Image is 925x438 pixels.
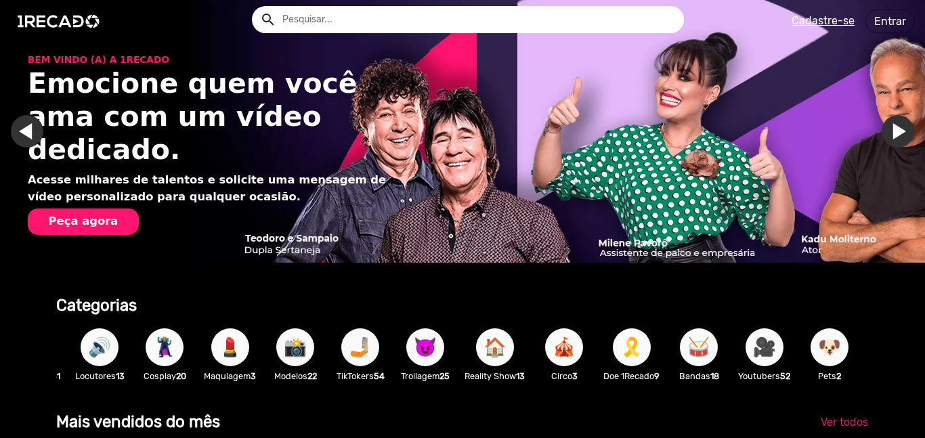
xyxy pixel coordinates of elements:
b: Mais vendidos do mês [56,412,220,431]
a: Entrar [865,9,915,33]
b: 22 [307,371,317,381]
u: Cadastre-se [792,14,855,27]
p: Cosplay [139,370,190,382]
b: Categorias [56,296,137,315]
span: 🎗️ [620,328,643,366]
button: 🎪 [545,328,583,366]
span: 🎥 [753,328,776,366]
button: 🐶 [811,328,848,366]
button: Peça agora [28,209,139,234]
b: 3 [251,371,256,381]
a: Ir para o slide anterior [11,115,43,148]
button: 📸 [276,328,314,366]
button: 🤳🏼 [341,328,379,366]
b: 2 [836,371,841,381]
b: 25 [439,371,450,381]
b: 54 [374,371,385,381]
button: 🥁 [680,328,718,366]
button: 🦹🏼‍♀️ [146,328,184,366]
button: 🎥 [746,328,783,366]
b: 52 [780,371,790,381]
b: 18 [710,371,719,381]
p: Reality Show [465,370,525,382]
button: 🏠 [476,328,514,366]
span: 💄 [219,328,242,366]
p: TikTokers [335,370,386,382]
mat-icon: Example home icon [260,12,276,28]
span: 😈 [414,328,437,366]
b: 3 [572,371,578,381]
p: Modelos [270,370,321,382]
button: 💄 [211,328,249,366]
button: 🎗️ [613,328,651,366]
p: BEM VINDO (A) A 1RECADO [28,53,397,66]
span: 🔊 [88,328,111,366]
span: 🥁 [687,328,710,366]
span: 🦹🏼‍♀️ [153,328,176,366]
b: 9 [654,371,660,381]
p: Youtubers [738,370,790,382]
span: 🐶 [818,328,841,366]
button: Example home icon [255,7,279,30]
p: Acesse milhares de talentos e solicite uma mensagem de vídeo personalizado para qualquer ocasião. [28,172,397,205]
h1: Emocione quem você ama com um vídeo dedicado. [28,67,397,167]
button: 🔊 [81,328,119,366]
b: 31 [51,371,60,381]
p: Trollagem [400,370,451,382]
a: Ir para o próximo slide [882,115,914,148]
p: Circo [538,370,590,382]
span: 🏠 [483,328,507,366]
button: 😈 [406,328,444,366]
p: Maquiagem [204,370,256,382]
span: 🎪 [553,328,576,366]
b: 13 [516,371,525,381]
p: Locutores [74,370,125,382]
input: Pesquisar... [272,6,684,33]
p: Pets [804,370,855,382]
span: 🤳🏼 [349,328,372,366]
p: Doe 1Recado [603,370,660,382]
p: Bandas [673,370,725,382]
b: 13 [116,371,125,381]
b: 20 [176,371,186,381]
span: 📸 [284,328,307,366]
span: Ver todos [821,416,868,429]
